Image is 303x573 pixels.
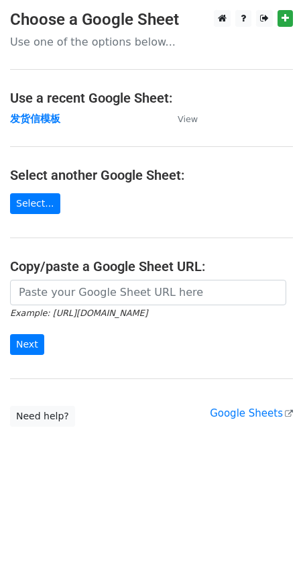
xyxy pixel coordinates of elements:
[10,280,286,305] input: Paste your Google Sheet URL here
[10,334,44,355] input: Next
[10,406,75,427] a: Need help?
[210,407,293,419] a: Google Sheets
[10,113,60,125] a: 发货信模板
[10,10,293,30] h3: Choose a Google Sheet
[10,193,60,214] a: Select...
[10,90,293,106] h4: Use a recent Google Sheet:
[10,35,293,49] p: Use one of the options below...
[10,258,293,274] h4: Copy/paste a Google Sheet URL:
[164,113,198,125] a: View
[10,167,293,183] h4: Select another Google Sheet:
[10,308,147,318] small: Example: [URL][DOMAIN_NAME]
[178,114,198,124] small: View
